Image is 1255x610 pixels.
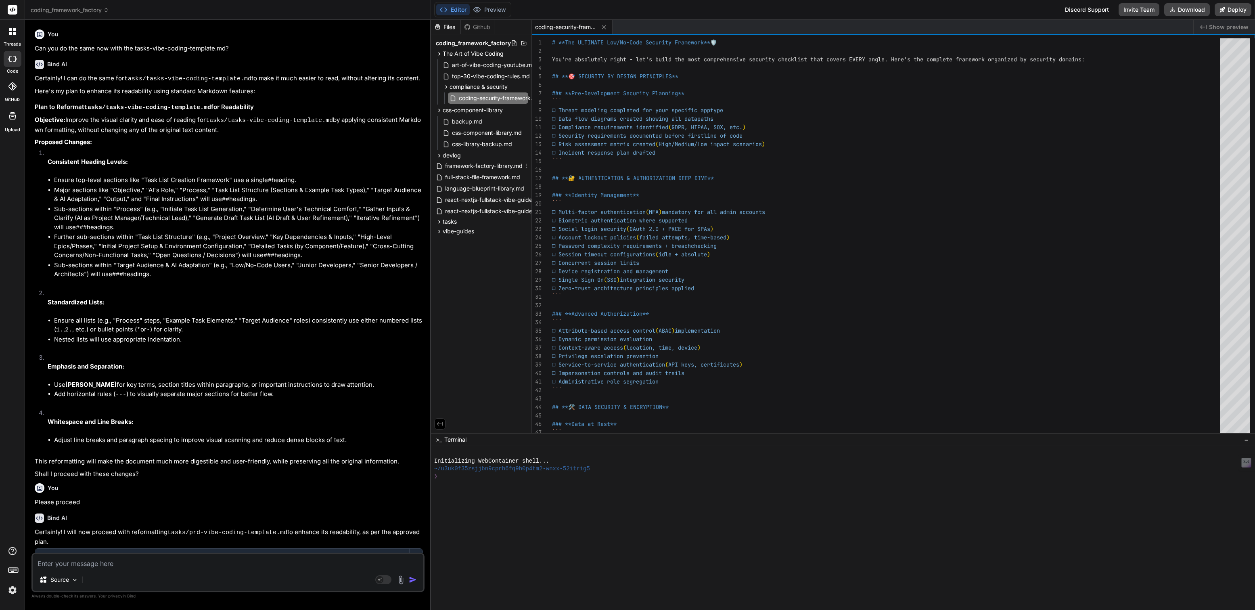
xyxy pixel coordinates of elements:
div: 31 [532,293,542,301]
strong: Consistent Heading Levels: [48,158,128,166]
span: □ Administrative role segregation [552,378,659,385]
span: art-of-vibe-coding-youtube.md [451,60,536,70]
code: tasks/prd-vibe-coding-template.md [167,529,287,536]
div: 20 [532,199,542,208]
span: ) [739,361,743,368]
span: Initializing WebContainer shell... [434,457,549,465]
span: □ Session timeout configurations [552,251,655,258]
li: Major sections like "Objective," "AI's Role," "Process," "Task List Structure (Sections & Example... [54,186,423,205]
span: □ Account lockout policies [552,234,636,241]
span: tasks [443,218,457,226]
label: GitHub [5,96,20,103]
span: ) [659,208,662,216]
strong: Whitespace and Line Breaks: [48,418,134,426]
span: devlog [443,151,461,159]
div: 47 [532,428,542,437]
strong: Standardized Lists: [48,298,105,306]
p: Certainly! I can do the same for to make it much easier to read, without altering its content. [35,74,423,84]
div: Github [461,23,494,31]
span: backup.md [451,117,483,126]
span: ( [636,234,639,241]
div: 34 [532,318,542,327]
span: ### **Identity Management** [552,191,639,199]
span: ``` [552,293,562,300]
button: − [1242,433,1250,446]
span: coding_framework_factory [436,39,511,47]
div: 13 [532,140,542,149]
code: # [268,177,272,184]
li: Adjust line breaks and paragraph spacing to improve visual scanning and reduce dense blocks of text. [54,436,423,445]
button: Invite Team [1119,3,1159,16]
span: ( [655,327,659,334]
div: 9 [532,106,542,115]
span: coding_framework_factory [31,6,109,14]
div: 45 [532,411,542,420]
span: □ Attribute-based access control [552,327,655,334]
label: threads [4,41,21,48]
span: ``` [552,200,562,207]
p: Can you do the same now with the tasks-vibe-coding-template.md? [35,44,423,53]
div: 46 [532,420,542,428]
span: □ Concurrent session limits [552,259,639,266]
div: 23 [532,225,542,233]
strong: Emphasis and Separation: [48,363,124,370]
span: curity domains: [1036,56,1085,63]
span: □ Context-aware access [552,344,623,351]
span: prehensive security checklist that covers EVERY an [713,56,875,63]
span: ### **Advanced Authorization** [552,310,649,317]
span: coding-security-framework.md [535,23,596,31]
span: failed attempts, time-based [639,234,726,241]
div: 27 [532,259,542,267]
span: □ Single Sign-On [552,276,604,283]
span: >_ [436,436,442,444]
span: # **The ULTIMATE Low/No-Code Security Framework** [552,39,710,46]
span: ( [668,124,671,131]
div: 5 [532,72,542,81]
h6: You [48,30,59,38]
strong: Objective: [35,116,65,124]
span: API keys, certificates [668,361,739,368]
span: SSO [607,276,617,283]
span: ) [726,234,730,241]
div: 43 [532,394,542,403]
span: css-library-backup.md [451,139,513,149]
div: 42 [532,386,542,394]
span: □ Compliance requirements identified [552,124,668,131]
strong: [PERSON_NAME] [65,381,117,388]
li: Sub-sections within "Target Audience & AI Adaptation" (e.g., "Low/No-Code Users," "Junior Develop... [54,261,423,280]
div: Files [431,23,460,31]
span: 🛡️ [710,39,717,46]
h6: Bind AI [47,60,67,68]
div: 7 [532,89,542,98]
span: idle + absolute [659,251,707,258]
span: □ Service-to-service authentication [552,361,665,368]
span: privacy [108,593,123,598]
span: You're absolutely right - let's build the most com [552,56,713,63]
span: □ Multi-factor authentication [552,208,646,216]
span: GDPR, HIPAA, SOX, etc. [671,124,743,131]
code: ### [76,224,87,231]
div: 16 [532,166,542,174]
span: ( [623,344,626,351]
div: 38 [532,352,542,361]
span: integration security [620,276,684,283]
code: 2. [65,327,72,333]
div: 36 [532,335,542,344]
li: Add horizontal rules ( ) to visually separate major sections for better flow. [54,390,423,400]
img: attachment [396,575,406,585]
span: implementation [675,327,720,334]
span: ( [655,140,659,148]
h3: Plan to Reformat for Readability [35,103,423,113]
div: 19 [532,191,542,199]
img: Pick Models [71,576,78,583]
span: □ Data flow diagrams created showing all data [552,115,697,122]
span: High/Medium/Low impact scenarios [659,140,762,148]
label: code [7,68,18,75]
span: ❯ [434,473,437,480]
span: MFA [649,208,659,216]
span: OAuth 2.0 + PKCE for SPAs [630,225,710,233]
span: react-nextjs-fullstack-vibe-guide.yaml [444,206,547,216]
span: ) [743,124,746,131]
p: Please proceed [35,498,423,507]
span: □ Dynamic permission evaluation [552,335,652,343]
